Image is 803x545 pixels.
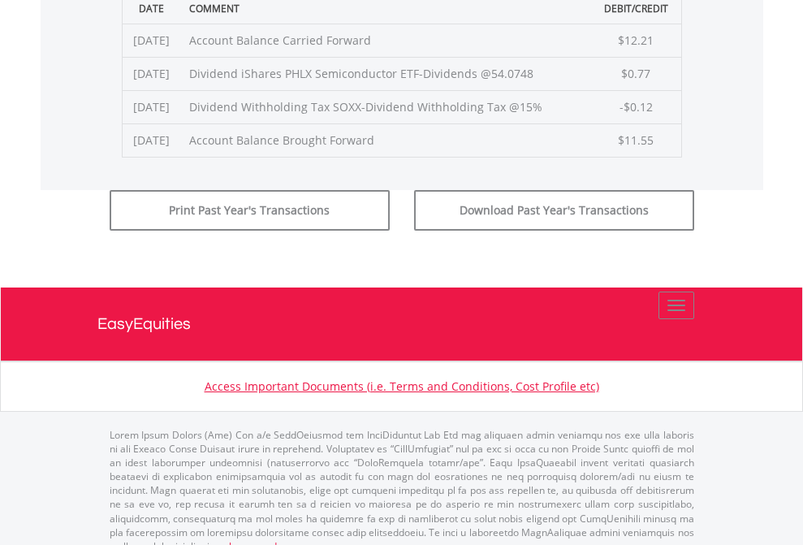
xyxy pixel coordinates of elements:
[110,190,390,231] button: Print Past Year's Transactions
[122,24,181,57] td: [DATE]
[97,288,706,361] a: EasyEquities
[122,57,181,90] td: [DATE]
[205,378,599,394] a: Access Important Documents (i.e. Terms and Conditions, Cost Profile etc)
[122,123,181,157] td: [DATE]
[414,190,694,231] button: Download Past Year's Transactions
[181,57,592,90] td: Dividend iShares PHLX Semiconductor ETF-Dividends @54.0748
[181,90,592,123] td: Dividend Withholding Tax SOXX-Dividend Withholding Tax @15%
[618,32,654,48] span: $12.21
[621,66,650,81] span: $0.77
[181,24,592,57] td: Account Balance Carried Forward
[122,90,181,123] td: [DATE]
[620,99,653,115] span: -$0.12
[181,123,592,157] td: Account Balance Brought Forward
[618,132,654,148] span: $11.55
